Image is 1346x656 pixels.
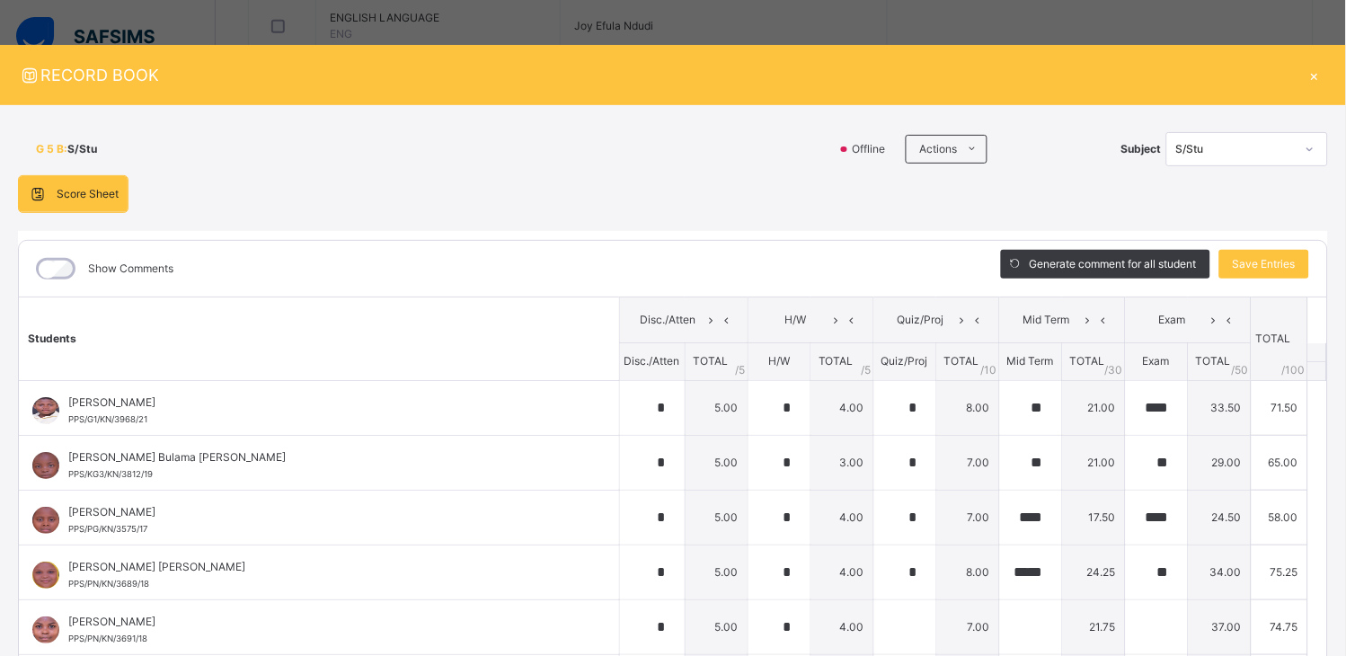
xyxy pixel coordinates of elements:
[1188,380,1251,435] td: 33.50
[1251,490,1307,545] td: 58.00
[1233,256,1296,272] span: Save Entries
[68,414,147,424] span: PPS/G1/KN/3968/21
[1188,490,1251,545] td: 24.50
[633,312,704,328] span: Disc./Atten
[762,312,829,328] span: H/W
[1143,354,1170,368] span: Exam
[1301,63,1328,87] div: ×
[944,354,979,368] span: TOTAL
[68,394,579,411] span: [PERSON_NAME]
[936,435,999,490] td: 7.00
[810,435,873,490] td: 3.00
[1196,354,1231,368] span: TOTAL
[1188,599,1251,654] td: 37.00
[1251,599,1307,654] td: 74.75
[1251,380,1307,435] td: 71.50
[1121,141,1162,157] span: Subject
[936,380,999,435] td: 8.00
[1014,312,1081,328] span: Mid Term
[1232,362,1249,378] span: / 50
[1188,545,1251,599] td: 34.00
[881,354,928,368] span: Quiz/Proj
[981,362,997,378] span: / 10
[624,354,680,368] span: Disc./Atten
[685,490,748,545] td: 5.00
[1062,380,1125,435] td: 21.00
[810,545,873,599] td: 4.00
[862,362,872,378] span: / 5
[68,579,149,589] span: PPS/PN/KN/3689/18
[1062,435,1125,490] td: 21.00
[32,616,59,643] img: PPS_PN_KN_3691_18.png
[936,599,999,654] td: 7.00
[1062,490,1125,545] td: 17.50
[32,452,59,479] img: PPS_KG3_KN_3812_19.png
[1105,362,1123,378] span: / 30
[1007,354,1054,368] span: Mid Term
[68,559,579,575] span: [PERSON_NAME] [PERSON_NAME]
[810,490,873,545] td: 4.00
[1251,545,1307,599] td: 75.25
[768,354,790,368] span: H/W
[57,186,119,202] span: Score Sheet
[32,397,59,424] img: PPS_G1_KN_3968_21.png
[819,354,854,368] span: TOTAL
[36,141,67,157] span: G 5 B :
[88,261,173,277] label: Show Comments
[32,562,59,589] img: PPS_PN_KN_3689_18.png
[68,449,579,465] span: [PERSON_NAME] Bulama [PERSON_NAME]
[67,141,97,157] span: S/Stu
[1062,599,1125,654] td: 21.75
[28,332,76,345] span: Students
[32,507,59,534] img: PPS_PG_KN_3575_17.png
[851,141,897,157] span: Offline
[68,614,579,630] span: [PERSON_NAME]
[936,545,999,599] td: 8.00
[1062,545,1125,599] td: 24.25
[736,362,746,378] span: / 5
[1139,312,1207,328] span: Exam
[685,380,748,435] td: 5.00
[693,354,728,368] span: TOTAL
[1251,297,1307,381] th: TOTAL
[1070,354,1105,368] span: TOTAL
[68,504,579,520] span: [PERSON_NAME]
[68,634,147,643] span: PPS/PN/KN/3691/18
[1188,435,1251,490] td: 29.00
[1030,256,1197,272] span: Generate comment for all student
[920,141,958,157] span: Actions
[810,599,873,654] td: 4.00
[18,63,1301,87] span: RECORD BOOK
[810,380,873,435] td: 4.00
[888,312,955,328] span: Quiz/Proj
[1282,362,1306,378] span: /100
[685,599,748,654] td: 5.00
[1251,435,1307,490] td: 65.00
[68,524,147,534] span: PPS/PG/KN/3575/17
[1176,141,1295,157] div: S/Stu
[936,490,999,545] td: 7.00
[685,435,748,490] td: 5.00
[685,545,748,599] td: 5.00
[68,469,153,479] span: PPS/KG3/KN/3812/19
